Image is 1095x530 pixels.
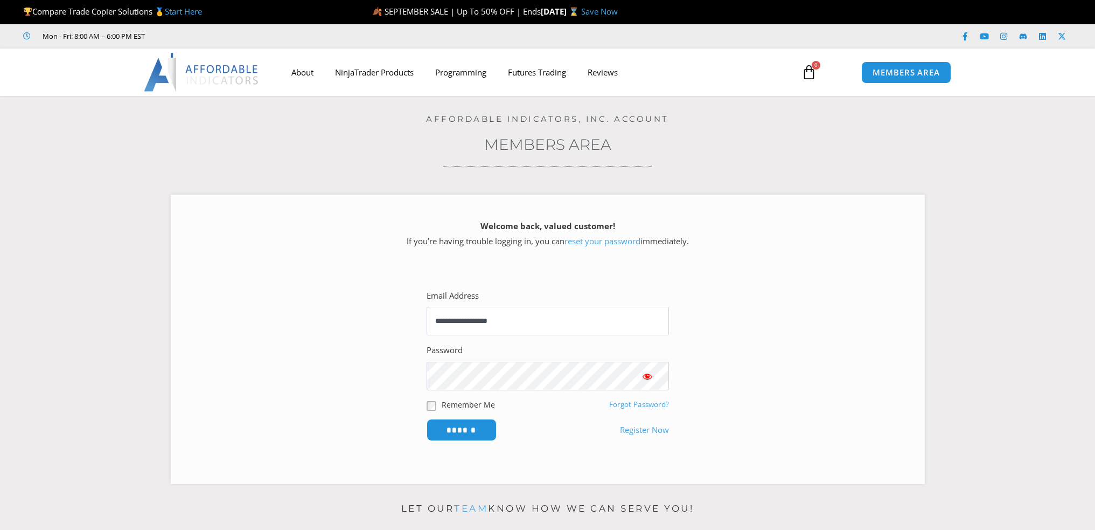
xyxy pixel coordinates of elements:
[190,219,906,249] p: If you’re having trouble logging in, you can immediately.
[484,135,611,154] a: Members Area
[281,60,789,85] nav: Menu
[581,6,618,17] a: Save Now
[426,114,669,124] a: Affordable Indicators, Inc. Account
[454,503,488,514] a: team
[480,221,615,231] strong: Welcome back, valued customer!
[165,6,202,17] a: Start Here
[281,60,324,85] a: About
[785,57,833,88] a: 0
[442,399,495,410] label: Remember Me
[427,288,479,304] label: Email Address
[626,362,669,390] button: Show password
[541,6,581,17] strong: [DATE] ⌛
[564,236,640,246] a: reset your password
[324,60,424,85] a: NinjaTrader Products
[427,343,463,358] label: Password
[144,53,260,92] img: LogoAI | Affordable Indicators – NinjaTrader
[24,8,32,16] img: 🏆
[23,6,202,17] span: Compare Trade Copier Solutions 🥇
[40,30,145,43] span: Mon - Fri: 8:00 AM – 6:00 PM EST
[171,500,925,518] p: Let our know how we can serve you!
[620,423,669,438] a: Register Now
[609,400,669,409] a: Forgot Password?
[812,61,820,70] span: 0
[424,60,497,85] a: Programming
[372,6,541,17] span: 🍂 SEPTEMBER SALE | Up To 50% OFF | Ends
[160,31,322,42] iframe: Customer reviews powered by Trustpilot
[873,68,940,77] span: MEMBERS AREA
[861,61,951,84] a: MEMBERS AREA
[577,60,629,85] a: Reviews
[497,60,577,85] a: Futures Trading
